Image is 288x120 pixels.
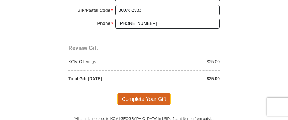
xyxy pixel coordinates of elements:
[97,19,110,28] strong: Phone
[68,45,98,51] span: Review Gift
[117,93,171,105] span: Complete Your Gift
[144,76,223,82] div: $25.00
[78,6,110,15] strong: ZIP/Postal Code
[144,59,223,65] div: $25.00
[65,76,144,82] div: Total Gift [DATE]
[65,59,144,65] div: KCM Offerings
